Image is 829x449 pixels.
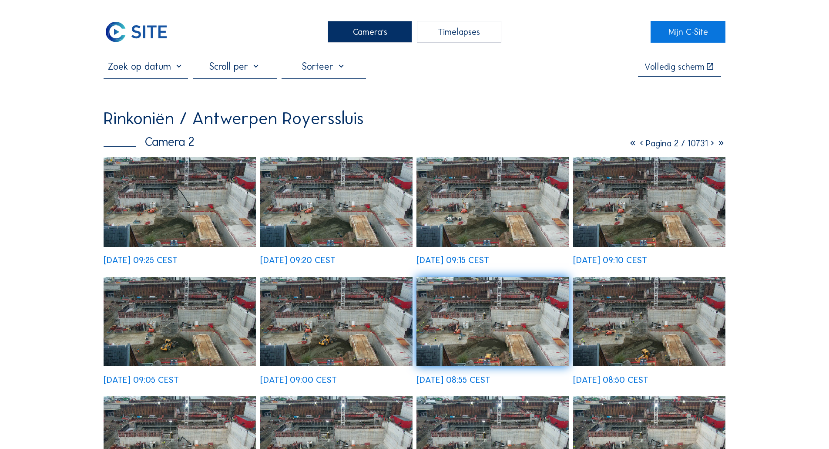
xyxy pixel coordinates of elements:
[573,277,725,366] img: image_53763498
[646,138,708,149] span: Pagina 2 / 10731
[573,375,648,384] div: [DATE] 08:50 CEST
[104,256,178,264] div: [DATE] 09:25 CEST
[104,135,195,148] div: Camera 2
[416,277,569,366] img: image_53763658
[416,256,489,264] div: [DATE] 09:15 CEST
[260,277,413,366] img: image_53763841
[417,21,501,43] div: Timelapses
[328,21,412,43] div: Camera's
[651,21,725,43] a: Mijn C-Site
[416,157,569,246] img: image_53764235
[644,62,705,71] div: Volledig scherm
[104,21,178,43] a: C-SITE Logo
[260,375,337,384] div: [DATE] 09:00 CEST
[104,110,364,127] div: Rinkoniën / Antwerpen Royerssluis
[104,61,188,72] input: Zoek op datum 󰅀
[573,256,647,264] div: [DATE] 09:10 CEST
[416,375,490,384] div: [DATE] 08:55 CEST
[260,256,336,264] div: [DATE] 09:20 CEST
[104,157,256,246] img: image_53764493
[260,157,413,246] img: image_53764402
[573,157,725,246] img: image_53764073
[104,21,169,43] img: C-SITE Logo
[104,277,256,366] img: image_53763913
[104,375,179,384] div: [DATE] 09:05 CEST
